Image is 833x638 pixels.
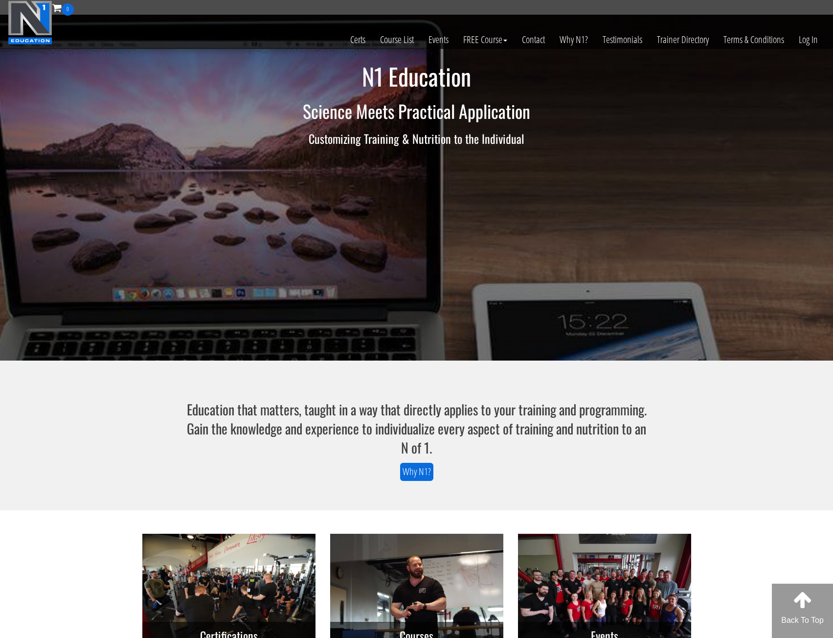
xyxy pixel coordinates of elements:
a: Events [421,16,456,64]
a: Why N1? [552,16,595,64]
a: Course List [373,16,421,64]
span: 0 [62,3,74,16]
a: Contact [515,16,552,64]
a: FREE Course [456,16,515,64]
h3: Education that matters, taught in a way that directly applies to your training and programming. G... [184,400,650,457]
h2: Science Meets Practical Application [131,101,703,121]
a: Certs [343,16,373,64]
h3: Customizing Training & Nutrition to the Individual [131,132,703,145]
a: 0 [52,1,74,14]
a: Why N1? [400,463,433,481]
p: Back To Top [771,615,833,626]
a: Testimonials [595,16,650,64]
h1: N1 Education [131,64,703,90]
img: n1-education [8,0,52,45]
a: Trainer Directory [650,16,716,64]
a: Terms & Conditions [716,16,791,64]
a: Log In [791,16,825,64]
